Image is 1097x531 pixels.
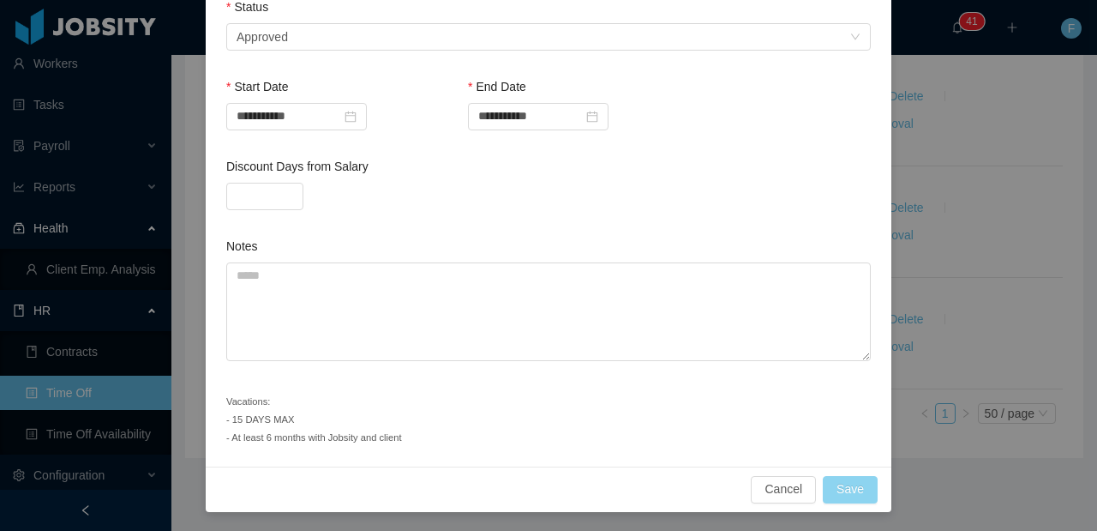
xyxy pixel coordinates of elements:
[237,24,288,50] div: Approved
[751,476,816,504] button: Cancel
[823,476,878,504] button: Save
[226,396,402,443] small: Vacations: - 15 DAYS MAX - At least 6 months with Jobsity and client
[226,239,258,253] label: Notes
[226,262,871,361] textarea: Notes
[227,184,303,209] input: Discount Days from Salary
[468,80,526,94] label: End Date
[345,111,357,123] i: icon: calendar
[226,80,288,94] label: Start Date
[586,111,598,123] i: icon: calendar
[226,160,369,173] label: Discount Days from Salary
